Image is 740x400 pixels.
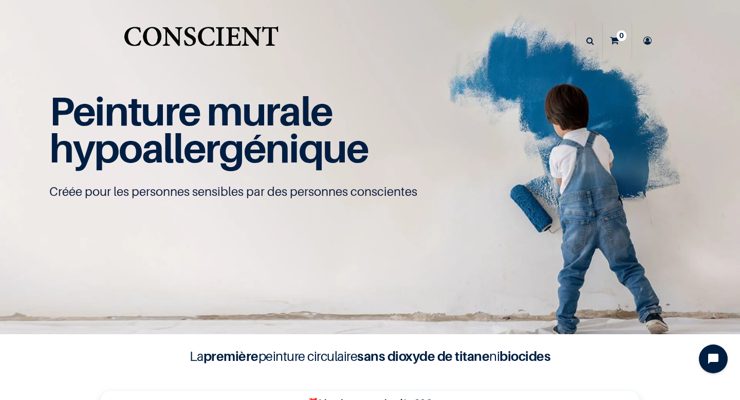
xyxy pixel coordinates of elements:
p: Créée pour les personnes sensibles par des personnes conscientes [49,184,691,200]
span: Peinture murale [49,87,332,135]
b: sans dioxyde de titane [357,348,489,364]
span: hypoallergénique [49,124,368,172]
a: Logo of Conscient [122,21,281,61]
img: Conscient [122,21,281,61]
b: biocides [499,348,550,364]
sup: 0 [617,30,626,41]
h4: La peinture circulaire ni [164,347,576,366]
a: 0 [603,23,632,59]
b: première [203,348,258,364]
